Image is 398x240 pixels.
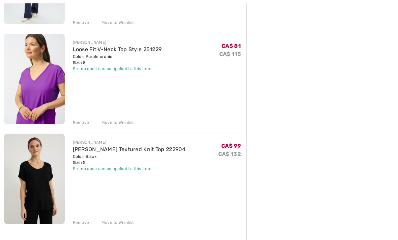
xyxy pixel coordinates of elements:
s: CA$ 132 [218,151,241,157]
div: Move to Wishlist [96,219,134,226]
s: CA$ 115 [219,51,241,57]
div: Color: Black Size: S [73,153,186,166]
img: Loose Fit V-Neck Top Style 251229 [4,34,65,124]
div: Move to Wishlist [96,20,134,26]
div: Remove [73,119,89,126]
div: Remove [73,219,89,226]
div: Promo code can be applied to this item [73,166,186,172]
div: Move to Wishlist [96,119,134,126]
a: [PERSON_NAME] Textured Knit Top 222904 [73,146,186,152]
span: CA$ 99 [221,143,241,149]
div: Color: Purple orchid Size: 8 [73,54,162,66]
div: Promo code can be applied to this item [73,66,162,72]
div: [PERSON_NAME] [73,139,186,145]
div: Remove [73,20,89,26]
span: CA$ 81 [222,43,241,49]
img: Joseph Ribkoff Textured Knit Top 222904 [4,134,65,224]
a: Loose Fit V-Neck Top Style 251229 [73,46,162,53]
div: [PERSON_NAME] [73,39,162,45]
